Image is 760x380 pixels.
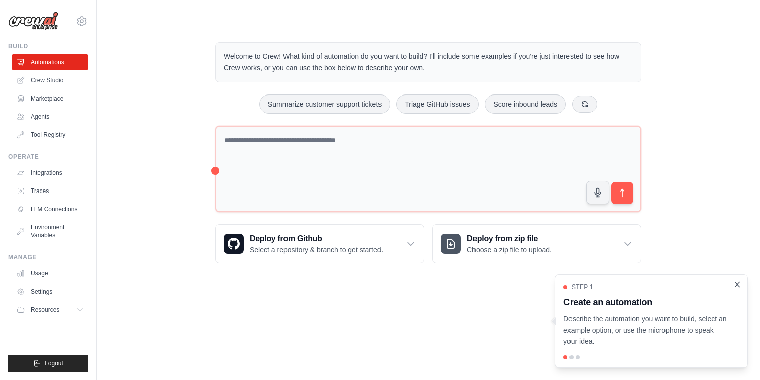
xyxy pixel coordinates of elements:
button: Close walkthrough [733,280,741,289]
a: Automations [12,54,88,70]
h3: Deploy from zip file [467,233,552,245]
a: Traces [12,183,88,199]
a: Crew Studio [12,72,88,88]
h3: Deploy from Github [250,233,383,245]
h3: Create an automation [563,295,727,309]
button: Resources [12,302,88,318]
div: Manage [8,253,88,261]
div: Operate [8,153,88,161]
span: Resources [31,306,59,314]
button: Triage GitHub issues [396,94,479,114]
p: Select a repository & branch to get started. [250,245,383,255]
a: Marketplace [12,90,88,107]
img: Logo [8,12,58,31]
p: Choose a zip file to upload. [467,245,552,255]
a: LLM Connections [12,201,88,217]
span: Logout [45,359,63,367]
p: Describe the automation you want to build, select an example option, or use the microphone to spe... [563,313,727,347]
div: 聊天小组件 [710,332,760,380]
iframe: Chat Widget [710,332,760,380]
div: Build [8,42,88,50]
span: Step 1 [572,283,593,291]
a: Integrations [12,165,88,181]
button: Summarize customer support tickets [259,94,390,114]
button: Score inbound leads [485,94,566,114]
a: Usage [12,265,88,281]
a: Tool Registry [12,127,88,143]
p: Welcome to Crew! What kind of automation do you want to build? I'll include some examples if you'... [224,51,633,74]
a: Settings [12,283,88,300]
button: Logout [8,355,88,372]
a: Agents [12,109,88,125]
a: Environment Variables [12,219,88,243]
